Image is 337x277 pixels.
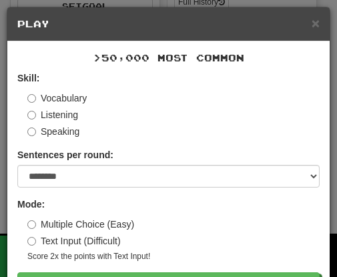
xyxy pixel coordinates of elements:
input: Text Input (Difficult) [27,237,36,246]
label: Speaking [27,125,79,138]
label: Multiple Choice (Easy) [27,218,134,231]
input: Multiple Choice (Easy) [27,220,36,229]
label: Sentences per round: [17,148,113,162]
input: Listening [27,111,36,119]
span: × [312,15,320,31]
strong: Skill: [17,73,39,83]
input: Speaking [27,127,36,136]
label: Listening [27,108,78,121]
h5: Play [17,17,320,31]
small: Score 2x the points with Text Input ! [27,251,320,262]
label: Text Input (Difficult) [27,234,121,248]
input: Vocabulary [27,94,36,103]
label: Vocabulary [27,91,87,105]
strong: Mode: [17,199,45,210]
button: Close [312,16,320,30]
span: >50,000 Most Common [93,52,244,63]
